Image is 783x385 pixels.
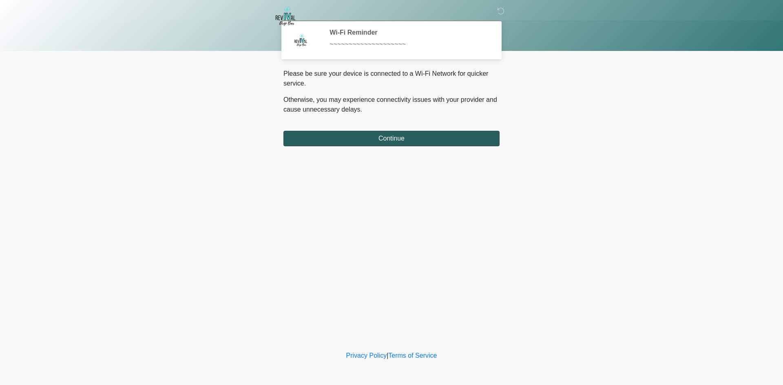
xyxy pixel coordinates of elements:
p: Otherwise, you may experience connectivity issues with your provider and cause unnecessary delays [283,95,500,114]
img: Agent Avatar [290,29,314,53]
a: Privacy Policy [346,352,387,359]
span: . [361,106,362,113]
img: Revival Drip Bar Logo [275,6,296,26]
div: ~~~~~~~~~~~~~~~~~~~~ [330,40,487,49]
button: Continue [283,131,500,146]
p: Please be sure your device is connected to a Wi-Fi Network for quicker service. [283,69,500,88]
a: Terms of Service [388,352,437,359]
a: | [387,352,388,359]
